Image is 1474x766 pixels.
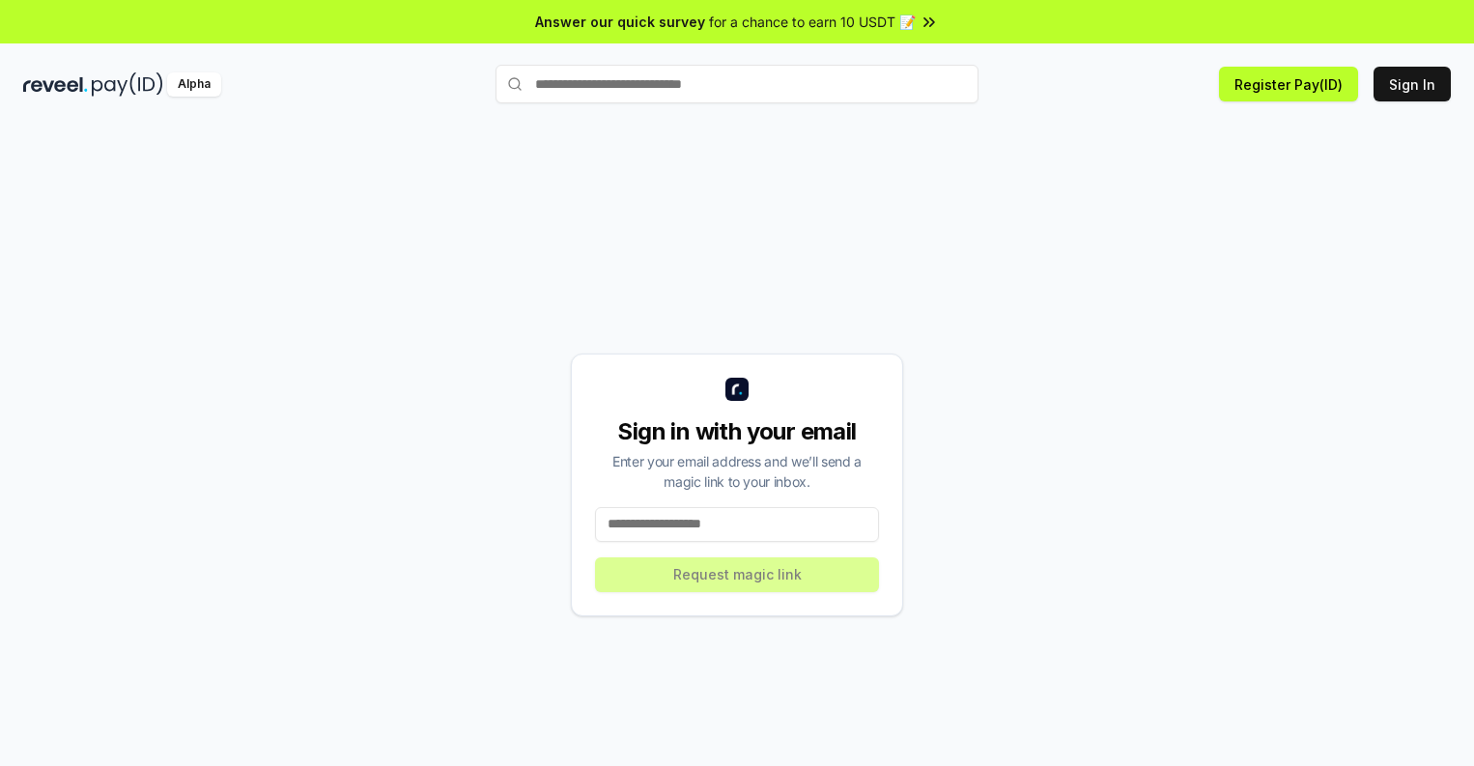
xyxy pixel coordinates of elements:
div: Enter your email address and we’ll send a magic link to your inbox. [595,451,879,492]
div: Sign in with your email [595,416,879,447]
span: Answer our quick survey [535,12,705,32]
button: Sign In [1374,67,1451,101]
img: reveel_dark [23,72,88,97]
button: Register Pay(ID) [1219,67,1358,101]
span: for a chance to earn 10 USDT 📝 [709,12,916,32]
img: pay_id [92,72,163,97]
img: logo_small [725,378,749,401]
div: Alpha [167,72,221,97]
